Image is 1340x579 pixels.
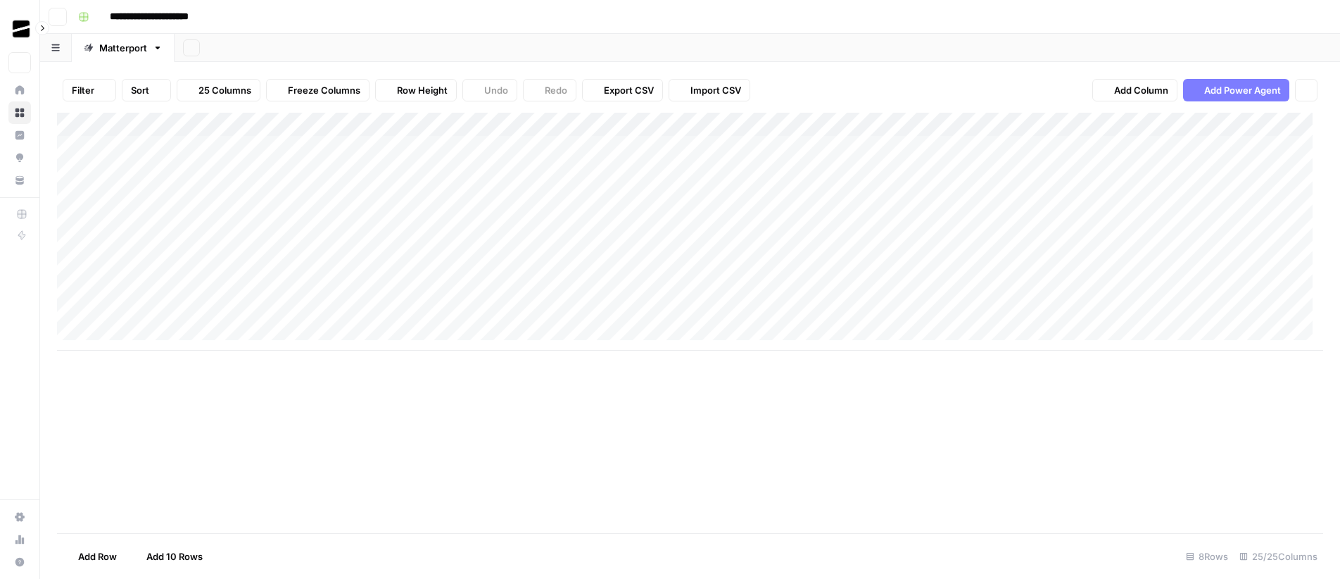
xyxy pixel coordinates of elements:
span: Add Column [1114,83,1168,97]
a: Home [8,79,31,101]
button: Add Power Agent [1183,79,1289,101]
div: Matterport [99,41,147,55]
button: Row Height [375,79,457,101]
button: Freeze Columns [266,79,369,101]
button: Add 10 Rows [125,545,211,568]
span: Add Row [78,549,117,564]
span: Import CSV [690,83,741,97]
button: Help + Support [8,551,31,573]
span: Freeze Columns [288,83,360,97]
span: Sort [131,83,149,97]
span: Add 10 Rows [146,549,203,564]
a: Matterport [72,34,175,62]
a: Opportunities [8,147,31,169]
a: Insights [8,124,31,147]
a: Usage [8,528,31,551]
button: Add Row [57,545,125,568]
a: Your Data [8,169,31,192]
button: Export CSV [582,79,663,101]
div: 25/25 Columns [1234,545,1323,568]
button: Sort [122,79,171,101]
button: Add Column [1092,79,1177,101]
span: Filter [72,83,94,97]
button: Import CSV [669,79,750,101]
span: Undo [484,83,508,97]
img: OGM Logo [8,16,34,42]
button: Redo [523,79,576,101]
button: Workspace: OGM [8,11,31,46]
button: Filter [63,79,116,101]
button: 25 Columns [177,79,260,101]
span: Add Power Agent [1204,83,1281,97]
a: Settings [8,506,31,528]
span: Redo [545,83,567,97]
a: Browse [8,101,31,124]
div: 8 Rows [1180,545,1234,568]
span: Export CSV [604,83,654,97]
button: Undo [462,79,517,101]
span: 25 Columns [198,83,251,97]
span: Row Height [397,83,448,97]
